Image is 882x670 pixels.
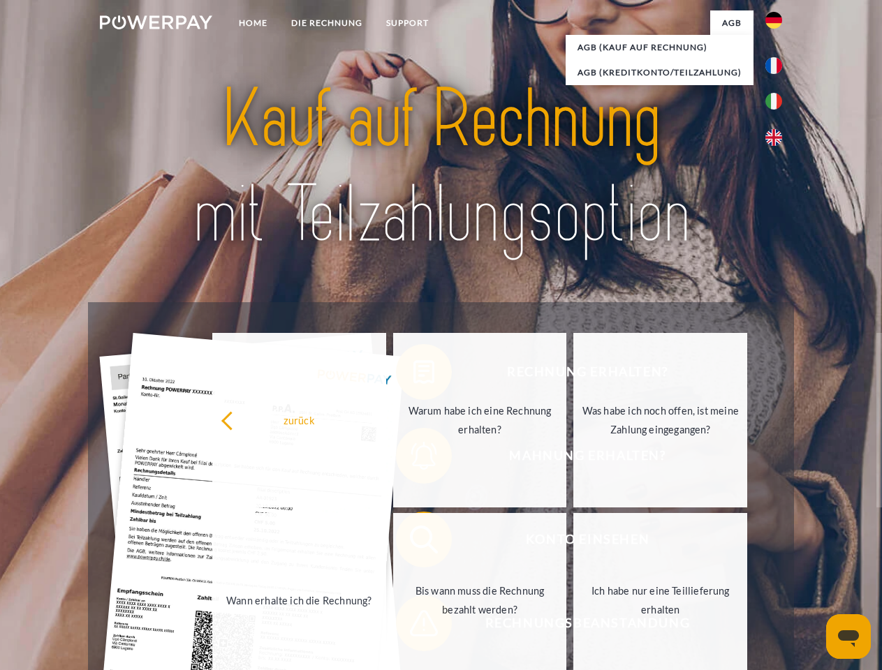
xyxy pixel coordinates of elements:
img: en [765,129,782,146]
a: Was habe ich noch offen, ist meine Zahlung eingegangen? [573,333,747,507]
div: Warum habe ich eine Rechnung erhalten? [402,401,559,439]
a: Home [227,10,279,36]
img: fr [765,57,782,74]
a: AGB (Kauf auf Rechnung) [566,35,754,60]
a: agb [710,10,754,36]
img: logo-powerpay-white.svg [100,15,212,29]
div: Ich habe nur eine Teillieferung erhalten [582,581,739,619]
div: zurück [221,410,378,429]
div: Wann erhalte ich die Rechnung? [221,590,378,609]
iframe: Schaltfläche zum Öffnen des Messaging-Fensters [826,614,871,659]
img: de [765,12,782,29]
div: Bis wann muss die Rechnung bezahlt werden? [402,581,559,619]
div: Was habe ich noch offen, ist meine Zahlung eingegangen? [582,401,739,439]
a: AGB (Kreditkonto/Teilzahlung) [566,60,754,85]
img: it [765,93,782,110]
a: SUPPORT [374,10,441,36]
img: title-powerpay_de.svg [133,67,749,267]
a: DIE RECHNUNG [279,10,374,36]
